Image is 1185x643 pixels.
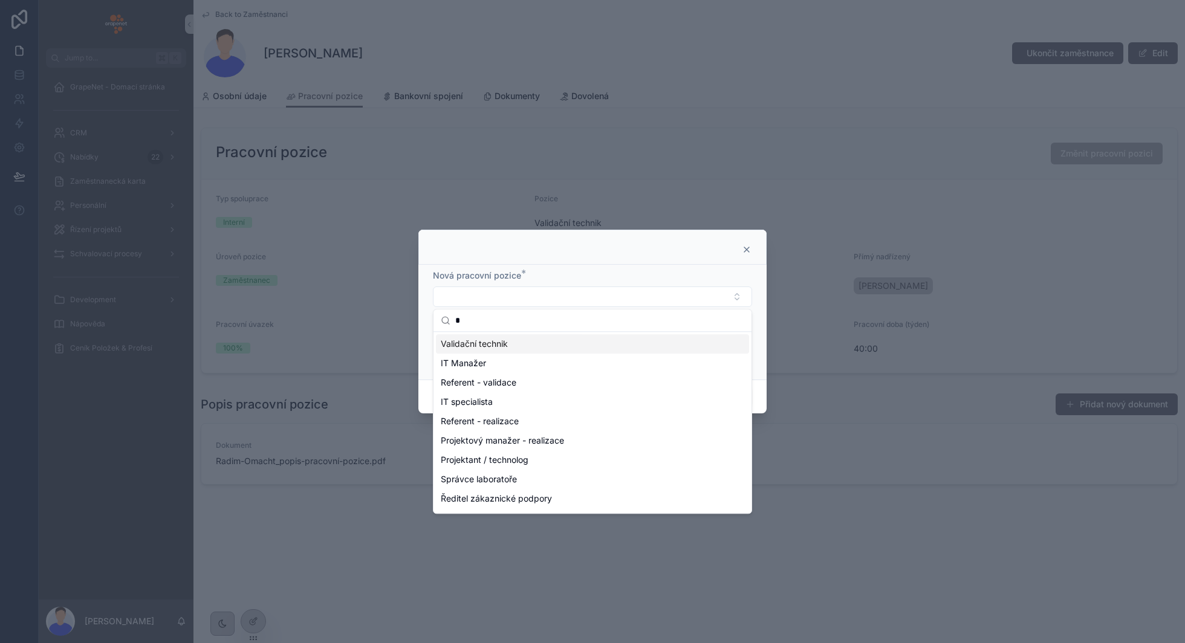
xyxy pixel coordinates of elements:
[441,357,486,369] span: IT Manažer
[441,338,508,350] span: Validační technik
[441,376,516,389] span: Referent - validace
[433,286,752,307] button: Select Button
[441,512,458,524] span: CFO
[433,270,521,280] span: Nová pracovní pozice
[441,493,552,505] span: Ředitel zákaznické podpory
[441,454,528,466] span: Projektant / technolog
[441,473,517,485] span: Správce laboratoře
[441,435,564,447] span: Projektový manažer - realizace
[433,332,752,513] div: Suggestions
[441,415,519,427] span: Referent - realizace
[441,396,493,408] span: IT specialista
